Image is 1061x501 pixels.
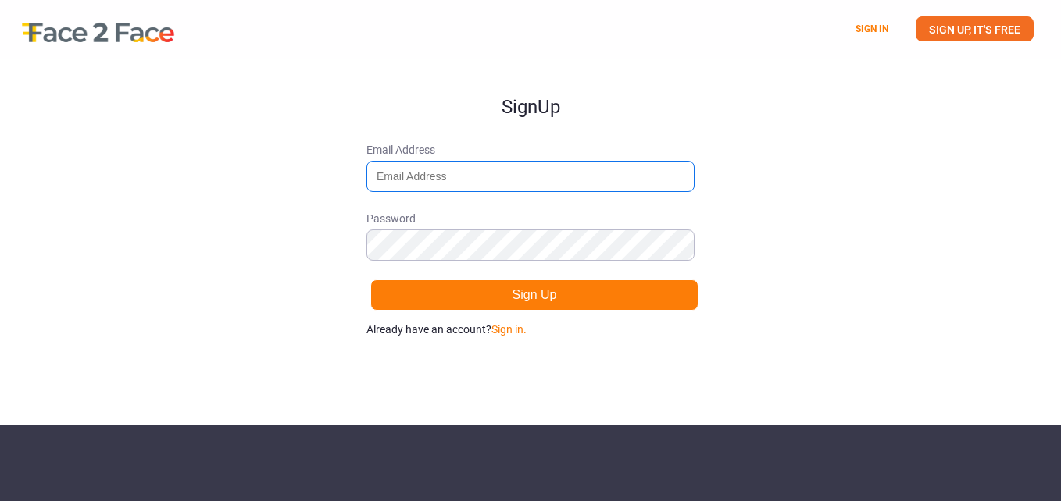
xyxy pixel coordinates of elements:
[366,142,695,158] span: Email Address
[366,161,695,192] input: Email Address
[366,229,695,261] input: Password
[366,211,695,226] span: Password
[370,279,698,311] button: Sign Up
[366,322,695,337] p: Already have an account?
[491,323,527,336] a: Sign in.
[856,23,888,34] a: SIGN IN
[366,59,695,117] h1: Sign Up
[916,16,1034,41] a: SIGN UP, IT'S FREE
